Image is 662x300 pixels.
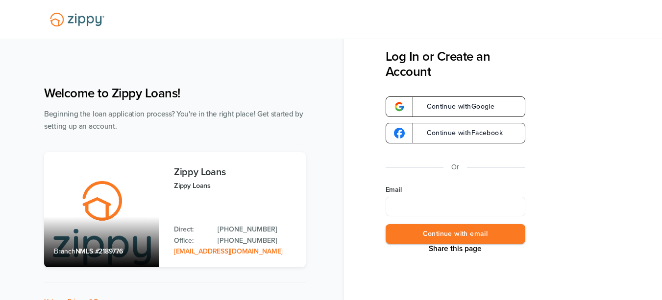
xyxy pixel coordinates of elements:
button: Share This Page [426,244,485,254]
input: Email Address [386,197,525,216]
p: Direct: [174,224,208,235]
span: Continue with Google [417,103,495,110]
img: google-logo [394,128,405,138]
p: Office: [174,235,208,246]
button: Continue with email [386,224,525,244]
span: Branch [54,247,75,255]
a: Email Address: zippyguide@zippymh.com [174,247,283,255]
img: google-logo [394,101,405,112]
span: NMLS #2189776 [75,247,123,255]
a: Direct Phone: 512-975-2947 [218,224,296,235]
a: Office Phone: 512-975-2947 [218,235,296,246]
h3: Log In or Create an Account [386,49,525,79]
p: Or [451,161,459,173]
img: Lender Logo [44,8,110,31]
a: google-logoContinue withFacebook [386,123,525,143]
p: Zippy Loans [174,180,296,191]
a: google-logoContinue withGoogle [386,96,525,117]
label: Email [386,185,525,195]
h3: Zippy Loans [174,167,296,178]
span: Continue with Facebook [417,130,503,137]
span: Beginning the loan application process? You're in the right place! Get started by setting up an a... [44,110,303,131]
h1: Welcome to Zippy Loans! [44,86,306,101]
